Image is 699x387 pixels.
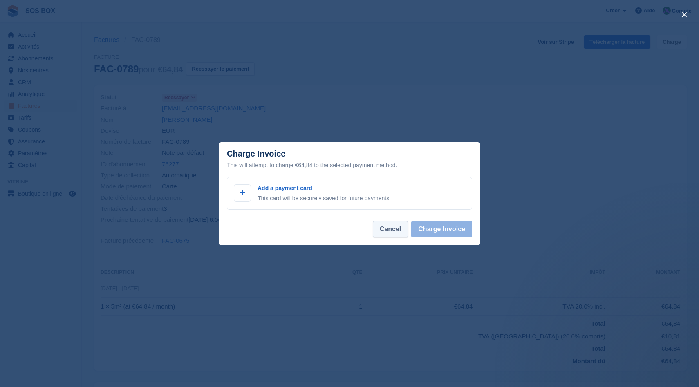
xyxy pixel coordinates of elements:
[373,221,408,237] button: Cancel
[227,160,472,170] div: This will attempt to charge €64,84 to the selected payment method.
[227,149,472,170] div: Charge Invoice
[258,194,391,203] p: This card will be securely saved for future payments.
[411,221,472,237] button: Charge Invoice
[258,184,391,192] p: Add a payment card
[227,177,472,210] a: Add a payment card This card will be securely saved for future payments.
[678,8,691,21] button: close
